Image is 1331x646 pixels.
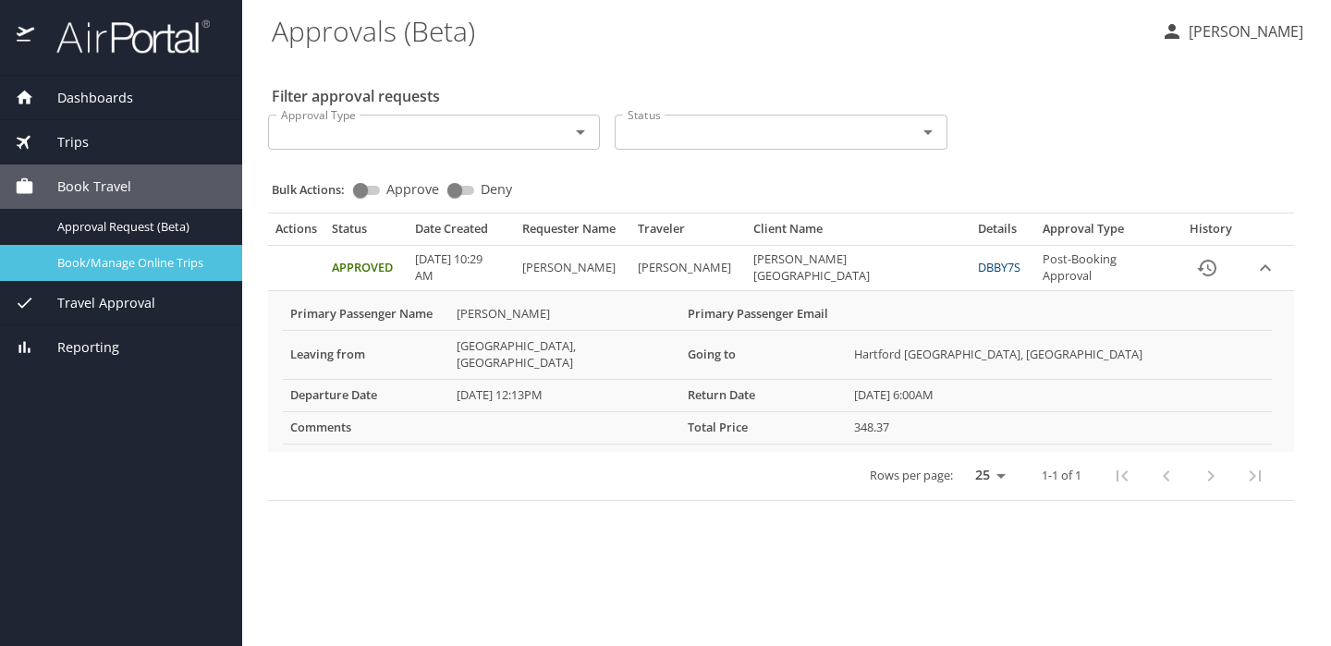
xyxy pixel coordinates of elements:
[408,221,515,245] th: Date Created
[17,18,36,55] img: icon-airportal.png
[1178,221,1244,245] th: History
[971,221,1035,245] th: Details
[36,18,210,55] img: airportal-logo.png
[324,221,408,245] th: Status
[1035,246,1178,291] td: Post-Booking Approval
[515,221,630,245] th: Requester Name
[272,181,360,198] p: Bulk Actions:
[978,259,1020,275] a: DBBY7S
[268,221,1294,500] table: Approval table
[1035,221,1178,245] th: Approval Type
[34,177,131,197] span: Book Travel
[1185,246,1229,290] button: History
[408,246,515,291] td: [DATE] 10:29 AM
[449,299,680,330] td: [PERSON_NAME]
[272,81,440,111] h2: Filter approval requests
[960,461,1012,489] select: rows per page
[272,2,1146,59] h1: Approvals (Beta)
[847,330,1272,379] td: Hartford [GEOGRAPHIC_DATA], [GEOGRAPHIC_DATA]
[34,88,133,108] span: Dashboards
[1183,20,1303,43] p: [PERSON_NAME]
[847,379,1272,411] td: [DATE] 6:00AM
[746,221,971,245] th: Client Name
[283,379,449,411] th: Departure Date
[680,299,847,330] th: Primary Passenger Email
[915,119,941,145] button: Open
[57,218,220,236] span: Approval Request (Beta)
[283,411,449,444] th: Comments
[324,246,408,291] td: Approved
[870,469,953,481] p: Rows per page:
[268,221,324,245] th: Actions
[283,330,449,379] th: Leaving from
[449,379,680,411] td: [DATE] 12:13PM
[481,183,512,196] span: Deny
[34,293,155,313] span: Travel Approval
[34,337,119,358] span: Reporting
[568,119,593,145] button: Open
[283,299,449,330] th: Primary Passenger Name
[630,246,746,291] td: [PERSON_NAME]
[34,132,89,152] span: Trips
[283,299,1272,445] table: More info for approvals
[1042,469,1081,481] p: 1-1 of 1
[680,330,847,379] th: Going to
[1252,254,1279,282] button: expand row
[630,221,746,245] th: Traveler
[680,411,847,444] th: Total Price
[1154,15,1311,48] button: [PERSON_NAME]
[746,246,971,291] td: [PERSON_NAME][GEOGRAPHIC_DATA]
[680,379,847,411] th: Return Date
[449,330,680,379] td: [GEOGRAPHIC_DATA], [GEOGRAPHIC_DATA]
[515,246,630,291] td: [PERSON_NAME]
[847,411,1272,444] td: 348.37
[57,254,220,272] span: Book/Manage Online Trips
[386,183,439,196] span: Approve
